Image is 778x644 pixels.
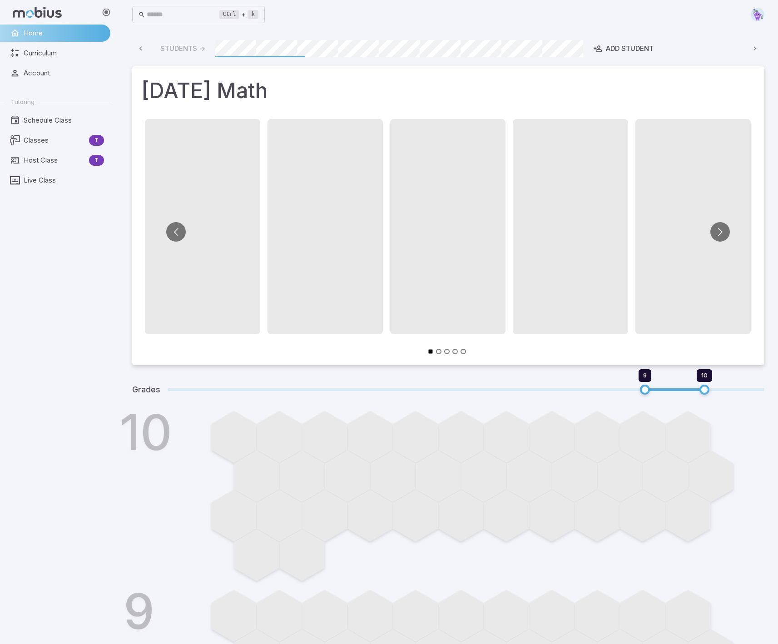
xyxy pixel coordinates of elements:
span: Live Class [24,175,104,185]
span: Host Class [24,155,85,165]
img: pentagon.svg [751,8,764,21]
div: Add Student [593,44,654,54]
kbd: Ctrl [219,10,240,19]
span: 10 [701,372,708,379]
div: + [219,9,258,20]
button: Go to slide 1 [428,349,433,354]
span: T [89,156,104,165]
button: Go to slide 5 [461,349,466,354]
kbd: k [248,10,258,19]
span: Curriculum [24,48,104,58]
span: T [89,136,104,145]
button: Go to slide 2 [436,349,441,354]
span: Home [24,28,104,38]
h1: [DATE] Math [141,75,755,106]
button: Go to next slide [710,222,730,242]
span: Classes [24,135,85,145]
h5: Grades [132,383,160,396]
span: Schedule Class [24,115,104,125]
span: 9 [643,372,647,379]
h1: 9 [123,587,154,636]
h1: 10 [119,408,172,457]
span: Account [24,68,104,78]
button: Go to previous slide [166,222,186,242]
button: Go to slide 3 [444,349,450,354]
span: Tutoring [11,98,35,106]
button: Go to slide 4 [452,349,458,354]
